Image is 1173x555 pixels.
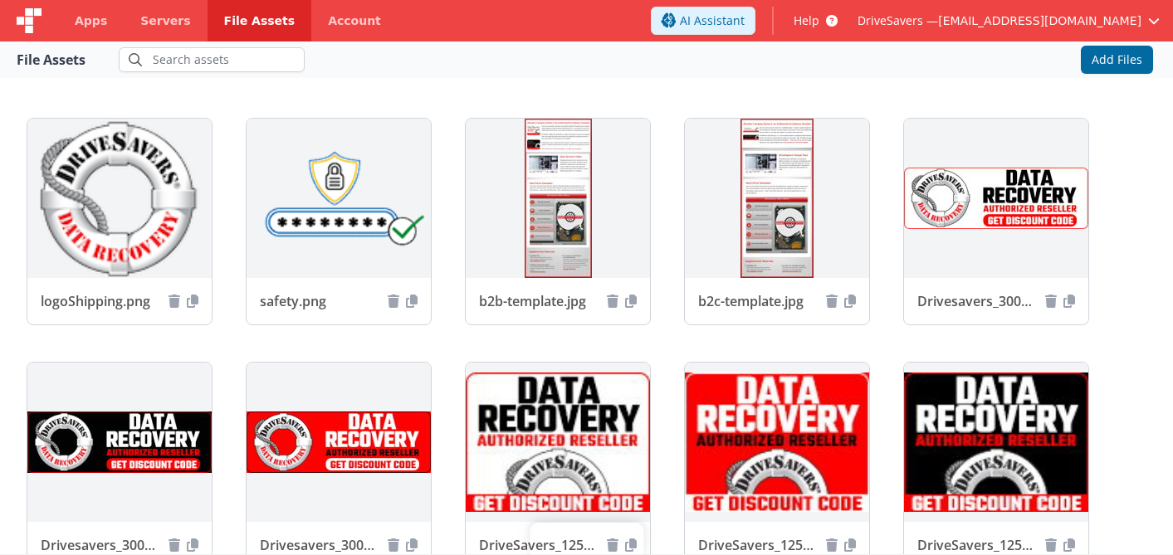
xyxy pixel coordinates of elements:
span: [EMAIL_ADDRESS][DOMAIN_NAME] [938,12,1141,29]
span: b2b-template.jpg [479,291,600,311]
span: DriveSavers_125x95_2_R4.jpg [917,535,1039,555]
span: safety.png [260,291,381,311]
span: Drivesavers_300x100_3_R4.jpg [260,535,381,555]
div: File Assets [17,50,86,70]
span: DriveSavers — [858,12,938,29]
span: AI Assistant [680,12,745,29]
span: File Assets [224,12,296,29]
span: b2c-template.jpg [698,291,819,311]
button: DriveSavers — [EMAIL_ADDRESS][DOMAIN_NAME] [858,12,1160,29]
span: DriveSavers_125x95_3_R4.jpg [698,535,819,555]
input: Search assets [119,47,305,72]
span: DriveSavers_125x95_1_R4.jpg [479,535,600,555]
span: Drivesavers_300x100_2_R4.jpg [41,535,162,555]
span: Drivesavers_300x100_2.jpg [917,291,1039,311]
span: Apps [75,12,107,29]
span: Servers [140,12,190,29]
span: logoShipping.png [41,291,162,311]
button: AI Assistant [651,7,755,35]
button: Add Files [1081,46,1153,74]
span: Help [794,12,819,29]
